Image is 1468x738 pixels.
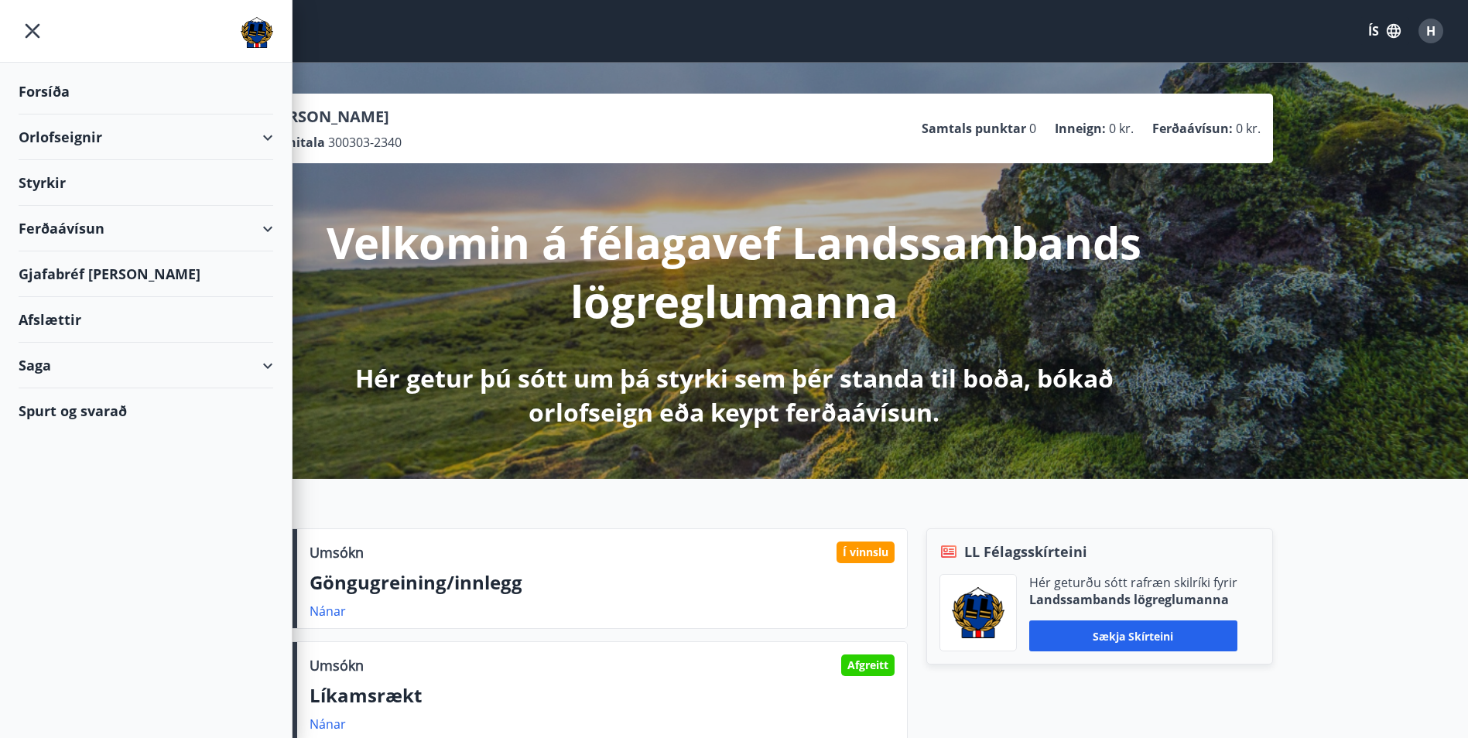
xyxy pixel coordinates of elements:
div: Afgreitt [841,654,895,676]
div: Spurt og svarað [19,388,273,433]
p: Ferðaávísun : [1152,120,1233,137]
p: Inneign : [1055,120,1106,137]
p: Göngugreining/innlegg [310,569,895,596]
p: Umsókn [310,655,364,675]
div: Afslættir [19,297,273,343]
span: LL Félagsskírteini [964,542,1087,562]
div: Gjafabréf [PERSON_NAME] [19,251,273,297]
div: Styrkir [19,160,273,206]
p: Samtals punktar [922,120,1026,137]
p: Kennitala [264,134,325,151]
p: Umsókn [310,542,364,562]
img: 1cqKbADZNYZ4wXUG0EC2JmCwhQh0Y6EN22Kw4FTY.png [952,587,1004,638]
button: Sækja skírteini [1029,620,1237,651]
span: 0 kr. [1109,120,1134,137]
p: Líkamsrækt [310,682,895,709]
span: 300303-2340 [328,134,402,151]
p: Velkomin á félagavef Landssambands lögreglumanna [326,213,1143,330]
div: Ferðaávísun [19,206,273,251]
a: Nánar [310,603,346,620]
p: Landssambands lögreglumanna [1029,591,1237,608]
img: union_logo [241,17,273,48]
a: Nánar [310,716,346,733]
button: H [1412,12,1449,50]
button: menu [19,17,46,45]
div: Í vinnslu [837,542,895,563]
div: Forsíða [19,69,273,114]
span: H [1426,22,1435,39]
span: 0 [1029,120,1036,137]
span: 0 kr. [1236,120,1261,137]
p: Hér getur þú sótt um þá styrki sem þér standa til boða, bókað orlofseign eða keypt ferðaávísun. [326,361,1143,429]
button: ÍS [1360,17,1409,45]
div: Orlofseignir [19,114,273,160]
p: Hér geturðu sótt rafræn skilríki fyrir [1029,574,1237,591]
p: [PERSON_NAME] [264,106,402,128]
div: Saga [19,343,273,388]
